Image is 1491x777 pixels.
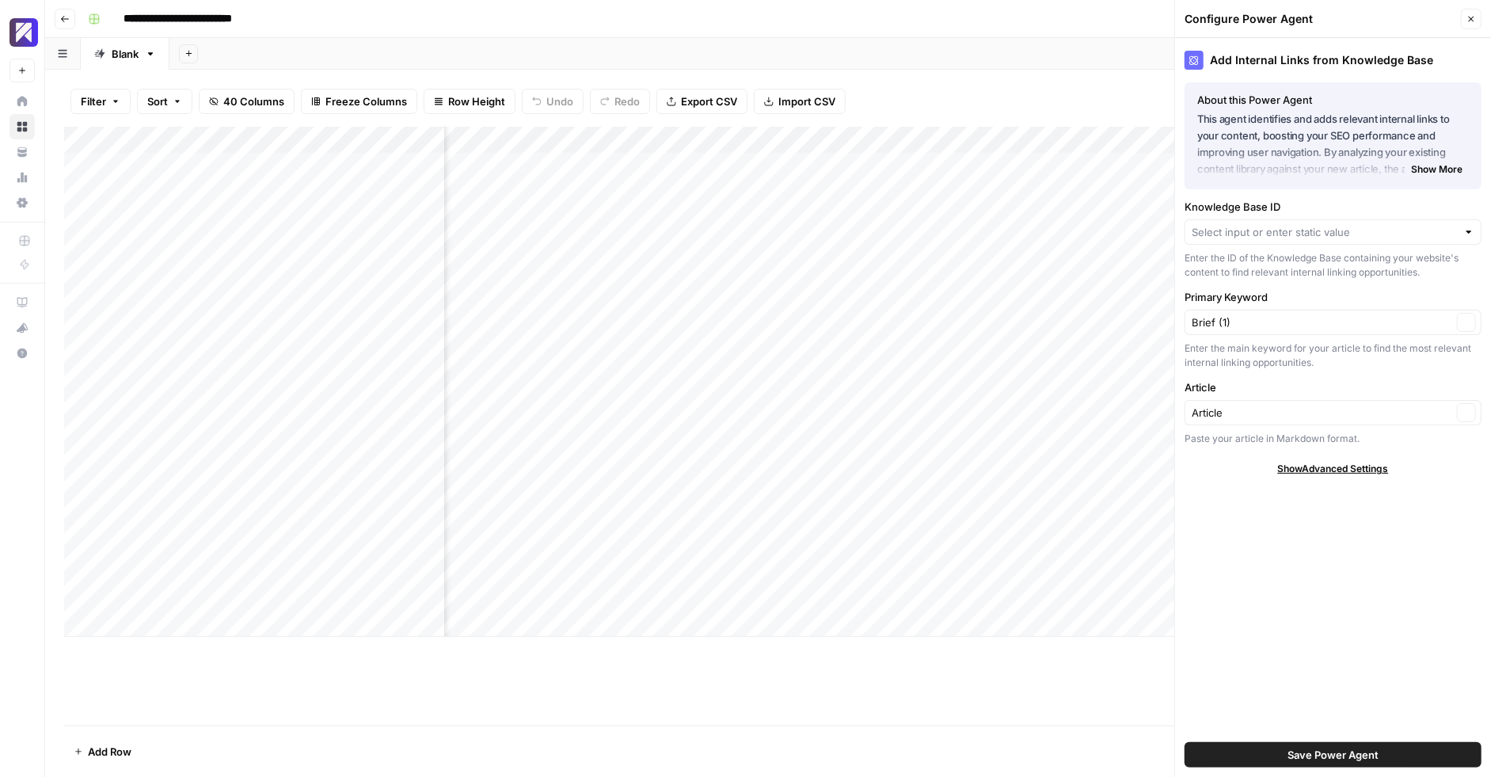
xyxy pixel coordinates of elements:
[546,93,573,109] span: Undo
[147,93,168,109] span: Sort
[1405,159,1469,180] button: Show More
[10,13,35,52] button: Workspace: Overjet - Test
[1197,92,1469,108] div: About this Power Agent
[10,139,35,165] a: Your Data
[325,93,407,109] span: Freeze Columns
[112,46,139,62] div: Blank
[1288,747,1379,763] span: Save Power Agent
[1192,224,1457,240] input: Select input or enter static value
[10,290,35,315] a: AirOps Academy
[1185,432,1481,446] div: Paste your article in Markdown format.
[1185,341,1481,370] div: Enter the main keyword for your article to find the most relevant internal linking opportunities.
[424,89,515,114] button: Row Height
[88,744,131,760] span: Add Row
[10,165,35,190] a: Usage
[1185,51,1481,70] div: Add Internal Links from Knowledge Base
[1185,199,1481,215] label: Knowledge Base ID
[522,89,584,114] button: Undo
[81,93,106,109] span: Filter
[590,89,650,114] button: Redo
[614,93,640,109] span: Redo
[1185,742,1481,767] button: Save Power Agent
[1185,251,1481,280] div: Enter the ID of the Knowledge Base containing your website's content to find relevant internal li...
[1185,379,1481,395] label: Article
[10,114,35,139] a: Browse
[10,315,35,341] button: What's new?
[1197,111,1469,178] p: This agent identifies and adds relevant internal links to your content, boosting your SEO perform...
[681,93,737,109] span: Export CSV
[10,316,34,340] div: What's new?
[10,89,35,114] a: Home
[448,93,505,109] span: Row Height
[301,89,417,114] button: Freeze Columns
[1185,289,1481,305] label: Primary Keyword
[81,38,169,70] a: Blank
[199,89,295,114] button: 40 Columns
[64,739,141,764] button: Add Row
[70,89,131,114] button: Filter
[10,341,35,366] button: Help + Support
[1192,314,1452,330] input: Brief (1)
[1278,462,1389,476] span: Show Advanced Settings
[10,18,38,47] img: Overjet - Test Logo
[754,89,846,114] button: Import CSV
[1192,405,1452,421] input: Article
[778,93,835,109] span: Import CSV
[1411,162,1462,177] span: Show More
[10,190,35,215] a: Settings
[223,93,284,109] span: 40 Columns
[656,89,747,114] button: Export CSV
[137,89,192,114] button: Sort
